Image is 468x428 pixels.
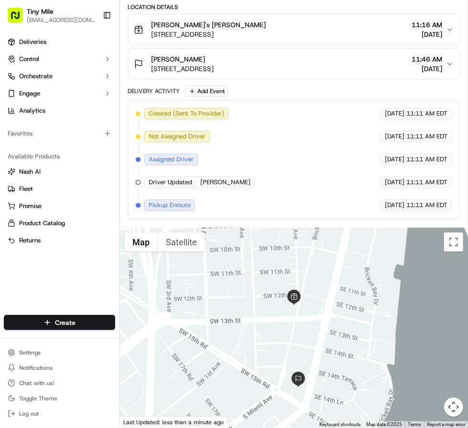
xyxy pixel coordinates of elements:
[27,16,95,24] button: [EMAIL_ADDRESS][DOMAIN_NAME]
[4,361,115,375] button: Notifications
[77,135,157,152] a: 💻API Documentation
[149,155,194,164] span: Assigned Driver
[4,233,115,248] button: Returns
[10,10,29,29] img: Nash
[8,219,111,228] a: Product Catalog
[128,3,460,11] div: Location Details
[4,69,115,84] button: Orchestrate
[122,416,153,428] a: Open this area in Google Maps (opens a new window)
[4,315,115,330] button: Create
[55,318,76,327] span: Create
[19,38,46,46] span: Deliveries
[149,201,191,209] span: Pickup Enroute
[90,139,153,148] span: API Documentation
[128,14,459,45] button: [PERSON_NAME]'s [PERSON_NAME][STREET_ADDRESS]11:16 AM[DATE]
[19,364,53,372] span: Notifications
[25,62,172,72] input: Got a question? Start typing here...
[19,106,45,115] span: Analytics
[19,202,42,210] span: Promise
[6,135,77,152] a: 📗Knowledge Base
[19,379,54,387] span: Chat with us!
[149,132,206,141] span: Not Assigned Driver
[385,178,404,187] span: [DATE]
[200,178,250,187] span: [PERSON_NAME]
[406,178,447,187] span: 11:11 AM EDT
[19,72,53,81] span: Orchestrate
[33,92,157,101] div: Start new chat
[4,126,115,141] div: Favorites
[151,20,266,30] span: [PERSON_NAME]'s [PERSON_NAME]
[10,140,17,147] div: 📗
[19,219,65,228] span: Product Catalog
[151,64,214,73] span: [STREET_ADDRESS]
[151,54,205,64] span: [PERSON_NAME]
[4,407,115,420] button: Log out
[4,34,115,50] a: Deliveries
[4,4,99,27] button: Tiny Mile[EMAIL_ADDRESS][DOMAIN_NAME]
[444,397,463,417] button: Map camera controls
[412,30,442,39] span: [DATE]
[319,421,360,428] button: Keyboard shortcuts
[412,54,442,64] span: 11:46 AM
[149,109,224,118] span: Created (Sent To Provider)
[163,94,174,106] button: Start new chat
[4,181,115,197] button: Fleet
[19,185,33,193] span: Fleet
[19,89,40,98] span: Engage
[406,132,447,141] span: 11:11 AM EDT
[10,92,27,109] img: 1736555255976-a54dd68f-1ca7-489b-9aae-adbdc363a1c4
[4,216,115,231] button: Product Catalog
[8,185,111,193] a: Fleet
[4,86,115,101] button: Engage
[385,132,404,141] span: [DATE]
[8,167,111,176] a: Nash AI
[8,202,111,210] a: Promise
[412,64,442,73] span: [DATE]
[19,349,41,356] span: Settings
[4,376,115,390] button: Chat with us!
[408,422,421,427] a: Terms (opens in new tab)
[151,30,266,39] span: [STREET_ADDRESS]
[4,198,115,214] button: Promise
[385,109,404,118] span: [DATE]
[412,20,442,30] span: 11:16 AM
[33,101,121,109] div: We're available if you need us!
[122,416,153,428] img: Google
[4,103,115,118] a: Analytics
[4,392,115,405] button: Toggle Theme
[406,155,447,164] span: 11:11 AM EDT
[95,162,116,169] span: Pylon
[385,155,404,164] span: [DATE]
[19,395,57,402] span: Toggle Theme
[128,49,459,79] button: [PERSON_NAME][STREET_ADDRESS]11:46 AM[DATE]
[67,162,116,169] a: Powered byPylon
[385,201,404,209] span: [DATE]
[185,85,228,97] button: Add Event
[8,236,111,245] a: Returns
[124,232,158,251] button: Show street map
[19,236,41,245] span: Returns
[120,416,228,428] div: Last Updated: less than a minute ago
[19,55,39,63] span: Control
[4,164,115,179] button: Nash AI
[406,109,447,118] span: 11:11 AM EDT
[4,149,115,164] div: Available Products
[27,7,54,16] button: Tiny Mile
[444,232,463,251] button: Toggle fullscreen view
[19,139,73,148] span: Knowledge Base
[19,410,39,418] span: Log out
[10,39,174,54] p: Welcome 👋
[4,346,115,359] button: Settings
[19,167,41,176] span: Nash AI
[128,87,180,95] div: Delivery Activity
[366,422,402,427] span: Map data ©2025
[81,140,88,147] div: 💻
[427,422,465,427] a: Report a map error
[4,52,115,67] button: Control
[158,232,205,251] button: Show satellite imagery
[406,201,447,209] span: 11:11 AM EDT
[149,178,192,187] span: Driver Updated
